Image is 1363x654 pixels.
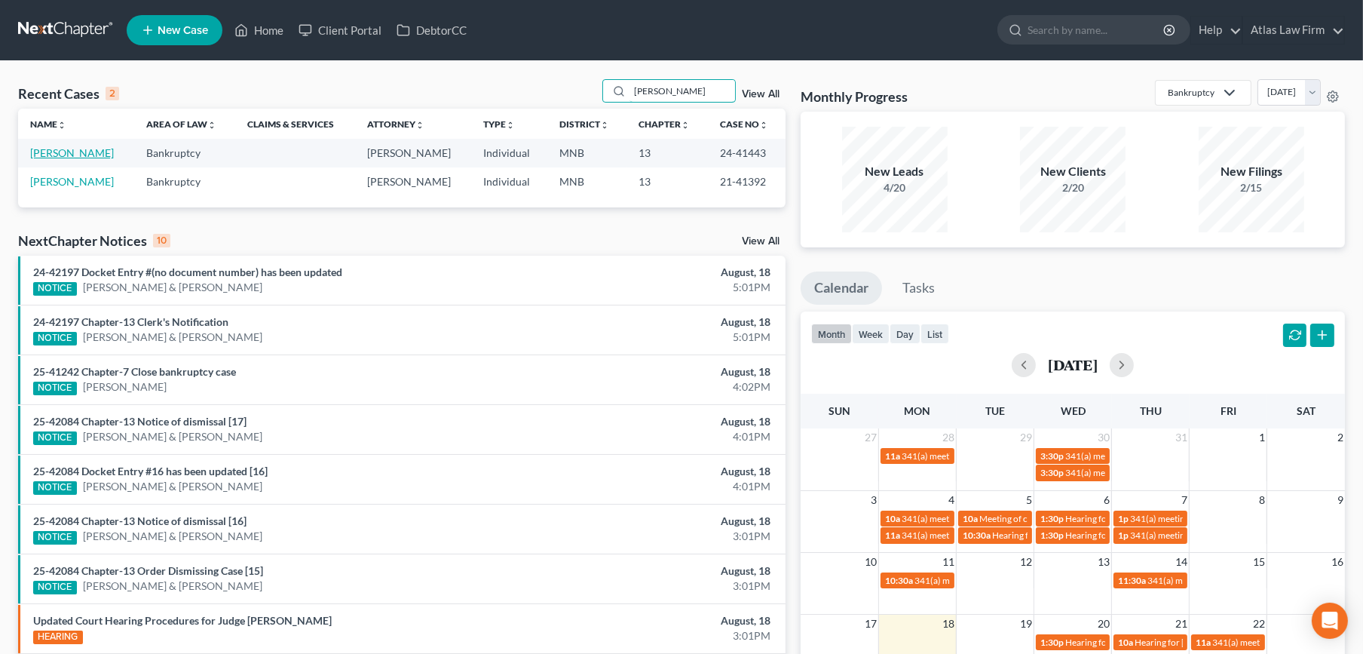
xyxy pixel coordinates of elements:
[1102,491,1111,509] span: 6
[355,139,471,167] td: [PERSON_NAME]
[885,450,900,462] span: 11a
[389,17,474,44] a: DebtorCC
[535,429,771,444] div: 4:01PM
[1140,404,1162,417] span: Thu
[535,579,771,594] div: 3:01PM
[33,465,268,477] a: 25-42084 Docket Entry #16 has been updated [16]
[291,17,389,44] a: Client Portal
[842,180,948,195] div: 4/20
[355,167,471,195] td: [PERSON_NAME]
[1130,530,1276,541] span: 341(a) meeting for [PERSON_NAME]
[979,513,1225,524] span: Meeting of creditors for [PERSON_NAME] & [PERSON_NAME]
[83,330,262,345] a: [PERSON_NAME] & [PERSON_NAME]
[1065,450,1211,462] span: 341(a) meeting for [PERSON_NAME]
[1028,16,1165,44] input: Search by name...
[535,613,771,628] div: August, 18
[1040,467,1064,478] span: 3:30p
[207,121,216,130] i: unfold_more
[1168,86,1214,99] div: Bankruptcy
[600,121,609,130] i: unfold_more
[941,615,956,633] span: 18
[547,167,626,195] td: MNB
[547,139,626,167] td: MNB
[889,272,948,305] a: Tasks
[1065,530,1183,541] span: Hearing for [PERSON_NAME]
[1048,357,1098,373] h2: [DATE]
[1040,530,1064,541] span: 1:30p
[801,272,882,305] a: Calendar
[1096,615,1111,633] span: 20
[33,564,263,577] a: 25-42084 Chapter-13 Order Dismissing Case [15]
[1135,637,1252,648] span: Hearing for [PERSON_NAME]
[1065,513,1263,524] span: Hearing for [PERSON_NAME] & [PERSON_NAME]
[1040,450,1064,462] span: 3:30p
[1018,553,1034,571] span: 12
[146,118,216,130] a: Area of Lawunfold_more
[720,118,768,130] a: Case Nounfold_more
[83,429,262,444] a: [PERSON_NAME] & [PERSON_NAME]
[742,236,780,247] a: View All
[535,315,771,330] div: August, 18
[1174,553,1189,571] span: 14
[842,163,948,180] div: New Leads
[902,530,1127,541] span: 341(a) meeting for [PERSON_NAME] & [PERSON_NAME]
[559,118,609,130] a: Districtunfold_more
[33,315,228,328] a: 24-42197 Chapter-13 Clerk's Notification
[1118,637,1133,648] span: 10a
[83,479,262,494] a: [PERSON_NAME] & [PERSON_NAME]
[471,167,547,195] td: Individual
[863,553,878,571] span: 10
[1065,467,1211,478] span: 341(a) meeting for [PERSON_NAME]
[941,428,956,447] span: 28
[1020,163,1126,180] div: New Clients
[535,265,771,280] div: August, 18
[506,121,515,130] i: unfold_more
[153,234,170,247] div: 10
[708,167,786,195] td: 21-41392
[33,332,77,345] div: NOTICE
[629,80,735,102] input: Search by name...
[535,479,771,494] div: 4:01PM
[33,531,77,545] div: NOTICE
[134,167,236,195] td: Bankruptcy
[33,415,247,428] a: 25-42084 Chapter-13 Notice of dismissal [17]
[106,87,119,100] div: 2
[1312,603,1348,639] div: Open Intercom Messenger
[1018,615,1034,633] span: 19
[1020,180,1126,195] div: 2/20
[963,530,991,541] span: 10:30a
[890,324,920,344] button: day
[535,514,771,529] div: August, 18
[852,324,890,344] button: week
[535,628,771,643] div: 3:01PM
[30,118,66,130] a: Nameunfold_more
[1336,491,1345,509] span: 9
[1191,17,1242,44] a: Help
[1251,615,1267,633] span: 22
[1199,180,1304,195] div: 2/15
[1336,428,1345,447] span: 2
[759,121,768,130] i: unfold_more
[83,529,262,544] a: [PERSON_NAME] & [PERSON_NAME]
[535,464,771,479] div: August, 18
[885,575,913,586] span: 10:30a
[33,514,247,527] a: 25-42084 Chapter-13 Notice of dismissal [16]
[1221,404,1236,417] span: Fri
[18,84,119,103] div: Recent Cases
[83,379,167,395] a: [PERSON_NAME]
[1174,428,1189,447] span: 31
[1243,17,1344,44] a: Atlas Law Firm
[1330,553,1345,571] span: 16
[33,365,236,378] a: 25-41242 Chapter-7 Close bankruptcy case
[535,280,771,295] div: 5:01PM
[1212,637,1358,648] span: 341(a) meeting for [PERSON_NAME]
[1174,615,1189,633] span: 21
[885,513,900,524] span: 10a
[33,282,77,296] div: NOTICE
[742,89,780,100] a: View All
[681,121,690,130] i: unfold_more
[863,428,878,447] span: 27
[33,382,77,395] div: NOTICE
[1040,513,1064,524] span: 1:30p
[1096,553,1111,571] span: 13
